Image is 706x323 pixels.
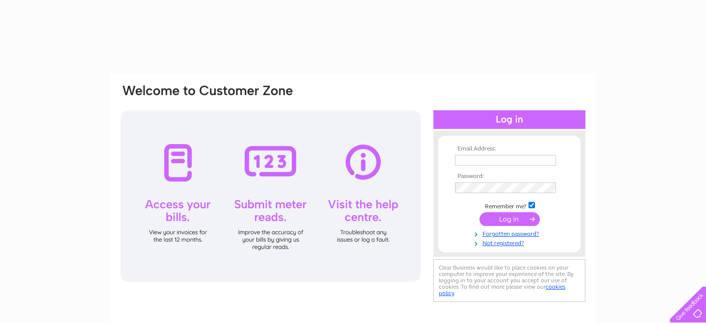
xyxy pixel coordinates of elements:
[455,228,566,238] a: Forgotten password?
[455,238,566,247] a: Not registered?
[479,212,540,226] input: Submit
[453,146,566,152] th: Email Address:
[453,173,566,180] th: Password:
[433,259,585,302] div: Clear Business would like to place cookies on your computer to improve your experience of the sit...
[453,200,566,210] td: Remember me?
[439,283,565,297] a: cookies policy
